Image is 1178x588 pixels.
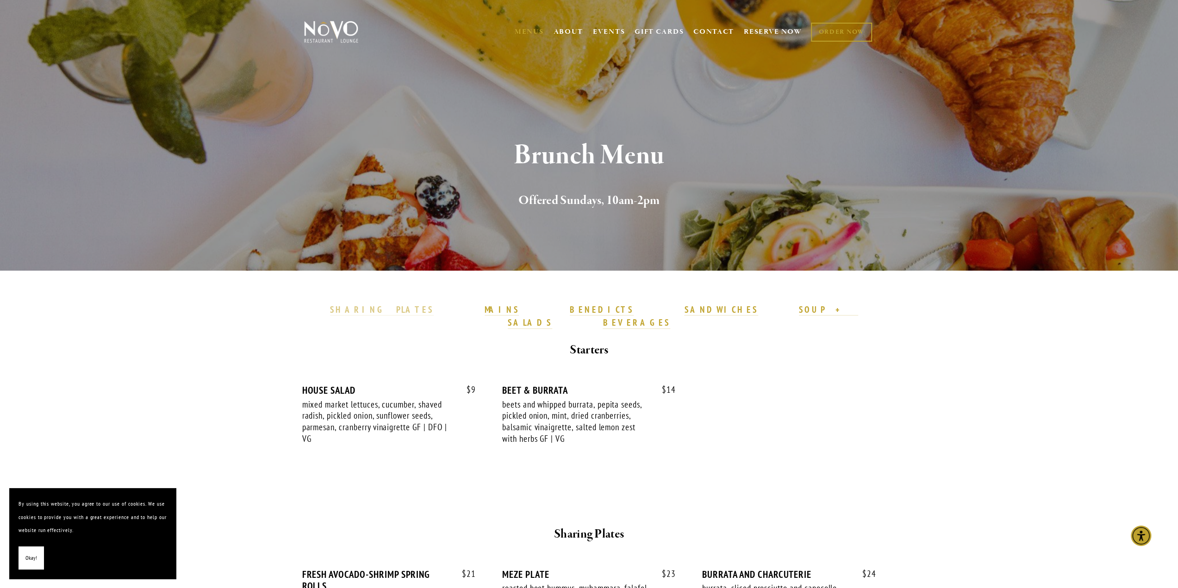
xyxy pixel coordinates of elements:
strong: SANDWICHES [684,304,758,315]
strong: MAINS [485,304,519,315]
a: RESERVE NOW [744,23,802,41]
a: BENEDICTS [570,304,634,316]
div: BEET & BURRATA [502,384,676,396]
strong: BENEDICTS [570,304,634,315]
strong: SHARING PLATES [330,304,434,315]
a: MENUS [515,27,544,37]
strong: BEVERAGES [603,317,670,328]
a: ABOUT [553,27,583,37]
span: 24 [853,569,876,579]
h2: Offered Sundays, 10am-2pm [319,191,859,210]
a: SANDWICHES [684,304,758,316]
span: 9 [457,384,476,395]
a: MAINS [485,304,519,316]
span: $ [467,384,471,395]
div: Accessibility Menu [1131,526,1151,546]
span: 14 [653,384,676,395]
span: $ [462,568,467,579]
span: $ [662,384,667,395]
span: Okay! [25,551,37,565]
section: Cookie banner [9,488,176,579]
a: GIFT CARDS [635,23,684,41]
a: BEVERAGES [603,317,670,329]
a: SHARING PLATES [330,304,434,316]
h1: Brunch Menu [319,141,859,171]
div: mixed market lettuces, cucumber, shaved radish, pickled onion, sunflower seeds, parmesan, cranber... [302,399,449,445]
strong: Sharing Plates [554,526,624,542]
div: HOUSE SALAD [302,384,476,396]
a: EVENTS [593,27,625,37]
p: By using this website, you agree to our use of cookies. We use cookies to provide you with a grea... [19,497,167,537]
a: CONTACT [693,23,734,41]
span: 21 [453,569,476,579]
span: 23 [653,569,676,579]
button: Okay! [19,546,44,570]
div: MEZE PLATE [502,569,676,580]
div: BURRATA AND CHARCUTERIE [702,569,876,580]
a: SOUP + SALADS [508,304,858,329]
span: $ [662,568,667,579]
strong: Starters [570,342,608,358]
img: Novo Restaurant &amp; Lounge [302,20,360,43]
span: $ [862,568,867,579]
div: beets and whipped burrata, pepita seeds, pickled onion, mint, dried cranberries, balsamic vinaigr... [502,399,649,445]
a: ORDER NOW [811,23,872,42]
